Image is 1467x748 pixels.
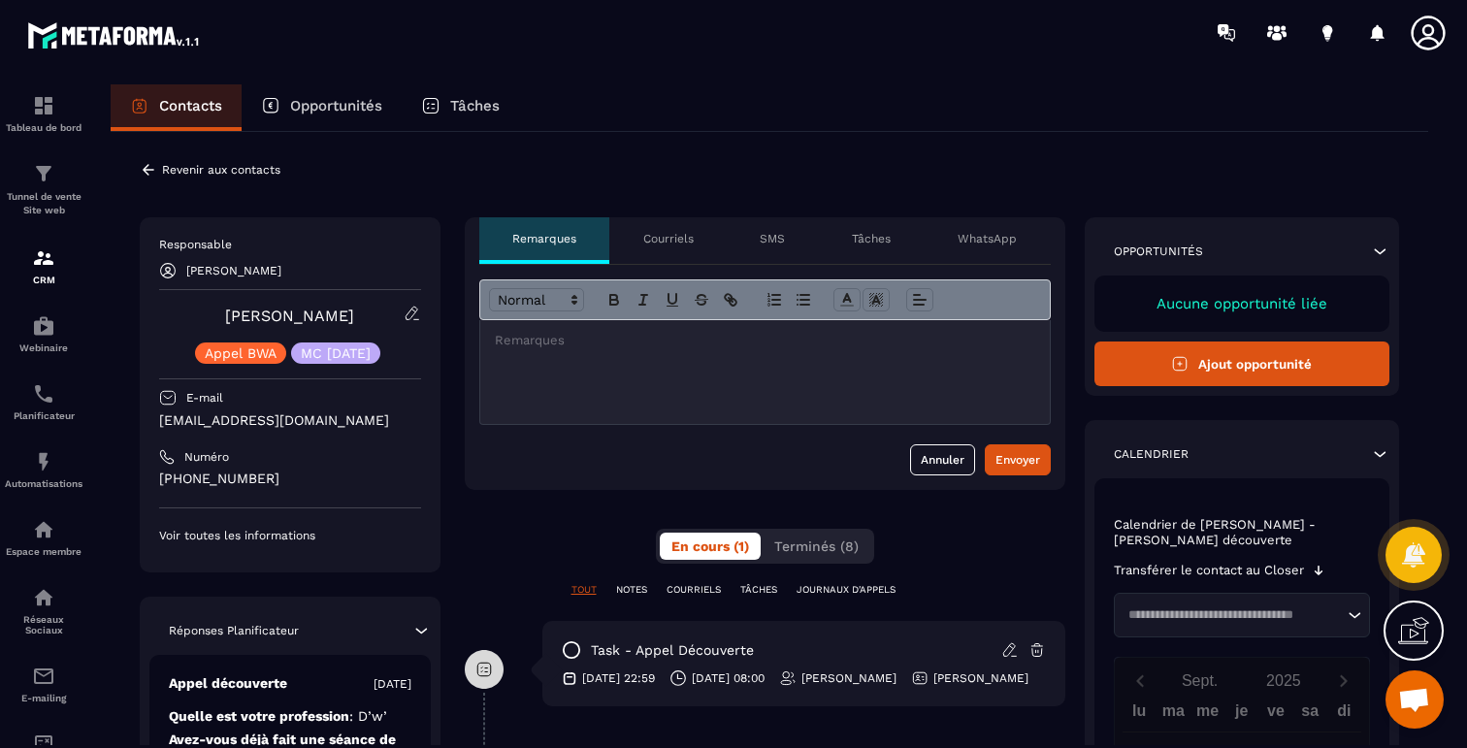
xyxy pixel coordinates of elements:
[32,246,55,270] img: formation
[5,147,82,232] a: formationformationTunnel de vente Site web
[450,97,500,114] p: Tâches
[32,382,55,406] img: scheduler
[159,97,222,114] p: Contacts
[958,231,1017,246] p: WhatsApp
[205,346,277,360] p: Appel BWA
[5,546,82,557] p: Espace membre
[852,231,891,246] p: Tâches
[402,84,519,131] a: Tâches
[985,444,1051,475] button: Envoyer
[5,693,82,703] p: E-mailing
[5,232,82,300] a: formationformationCRM
[32,518,55,541] img: automations
[301,346,371,360] p: MC [DATE]
[5,275,82,285] p: CRM
[740,583,777,597] p: TÂCHES
[591,641,754,660] p: task - Appel découverte
[32,162,55,185] img: formation
[159,470,421,488] p: [PHONE_NUMBER]
[774,538,859,554] span: Terminés (8)
[1114,295,1371,312] p: Aucune opportunité liée
[32,314,55,338] img: automations
[1114,446,1189,462] p: Calendrier
[186,264,281,277] p: [PERSON_NAME]
[169,674,287,693] p: Appel découverte
[32,586,55,609] img: social-network
[671,538,749,554] span: En cours (1)
[512,231,576,246] p: Remarques
[616,583,647,597] p: NOTES
[582,670,655,686] p: [DATE] 22:59
[349,708,387,724] span: : D’w’
[169,623,299,638] p: Réponses Planificateur
[5,80,82,147] a: formationformationTableau de bord
[910,444,975,475] button: Annuler
[760,231,785,246] p: SMS
[5,410,82,421] p: Planificateur
[5,650,82,718] a: emailemailE-mailing
[159,411,421,430] p: [EMAIL_ADDRESS][DOMAIN_NAME]
[660,533,761,560] button: En cours (1)
[1114,593,1371,637] div: Search for option
[242,84,402,131] a: Opportunités
[995,450,1040,470] div: Envoyer
[32,450,55,473] img: automations
[1114,517,1371,548] p: Calendrier de [PERSON_NAME] - [PERSON_NAME] découverte
[5,122,82,133] p: Tableau de bord
[169,707,411,726] p: Quelle est votre profession
[571,583,597,597] p: TOUT
[32,665,55,688] img: email
[5,478,82,489] p: Automatisations
[933,670,1028,686] p: [PERSON_NAME]
[5,436,82,504] a: automationsautomationsAutomatisations
[1385,670,1444,729] div: Ouvrir le chat
[5,504,82,571] a: automationsautomationsEspace membre
[797,583,896,597] p: JOURNAUX D'APPELS
[5,614,82,635] p: Réseaux Sociaux
[162,163,280,177] p: Revenir aux contacts
[186,390,223,406] p: E-mail
[5,300,82,368] a: automationsautomationsWebinaire
[5,368,82,436] a: schedulerschedulerPlanificateur
[692,670,765,686] p: [DATE] 08:00
[27,17,202,52] img: logo
[159,237,421,252] p: Responsable
[1114,563,1304,578] p: Transférer le contact au Closer
[5,571,82,650] a: social-networksocial-networkRéseaux Sociaux
[184,449,229,465] p: Numéro
[763,533,870,560] button: Terminés (8)
[32,94,55,117] img: formation
[374,676,411,692] p: [DATE]
[1114,244,1203,259] p: Opportunités
[1122,605,1344,625] input: Search for option
[1094,341,1390,386] button: Ajout opportunité
[225,307,354,325] a: [PERSON_NAME]
[290,97,382,114] p: Opportunités
[5,190,82,217] p: Tunnel de vente Site web
[801,670,896,686] p: [PERSON_NAME]
[667,583,721,597] p: COURRIELS
[159,528,421,543] p: Voir toutes les informations
[111,84,242,131] a: Contacts
[643,231,694,246] p: Courriels
[5,342,82,353] p: Webinaire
